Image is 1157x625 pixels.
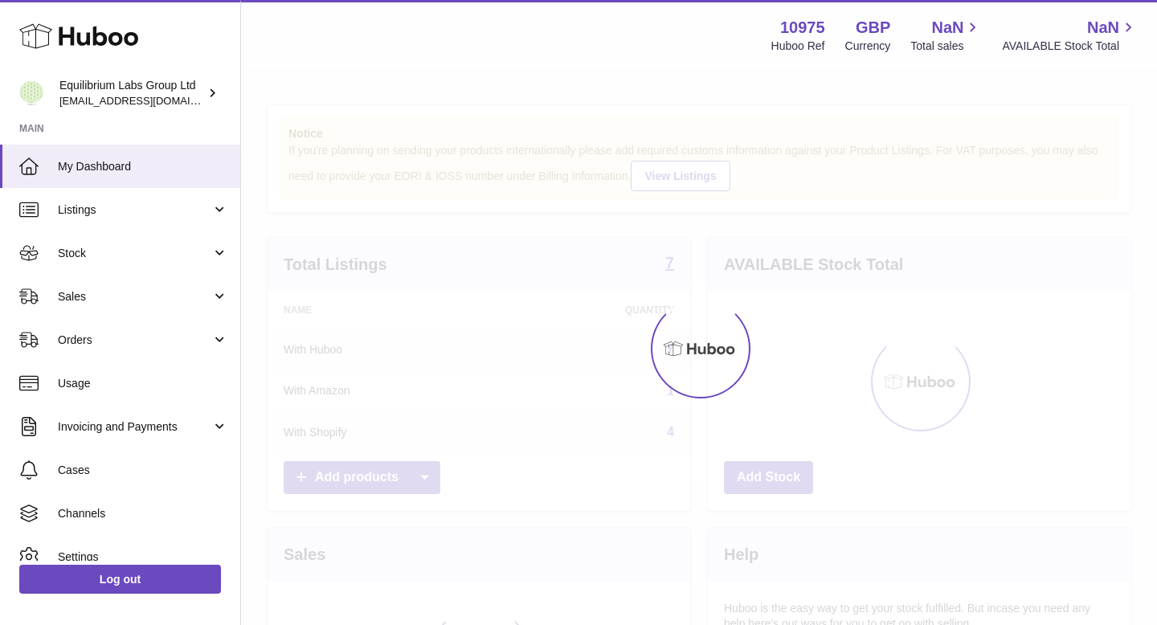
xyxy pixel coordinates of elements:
[58,506,228,521] span: Channels
[931,17,963,39] span: NaN
[58,159,228,174] span: My Dashboard
[58,246,211,261] span: Stock
[856,17,890,39] strong: GBP
[58,202,211,218] span: Listings
[58,376,228,391] span: Usage
[1087,17,1119,39] span: NaN
[845,39,891,54] div: Currency
[58,419,211,435] span: Invoicing and Payments
[771,39,825,54] div: Huboo Ref
[1002,17,1138,54] a: NaN AVAILABLE Stock Total
[910,39,982,54] span: Total sales
[910,17,982,54] a: NaN Total sales
[19,81,43,105] img: huboo@equilibriumlabs.com
[58,289,211,304] span: Sales
[58,333,211,348] span: Orders
[59,78,204,108] div: Equilibrium Labs Group Ltd
[59,94,236,107] span: [EMAIL_ADDRESS][DOMAIN_NAME]
[58,549,228,565] span: Settings
[58,463,228,478] span: Cases
[19,565,221,594] a: Log out
[1002,39,1138,54] span: AVAILABLE Stock Total
[780,17,825,39] strong: 10975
